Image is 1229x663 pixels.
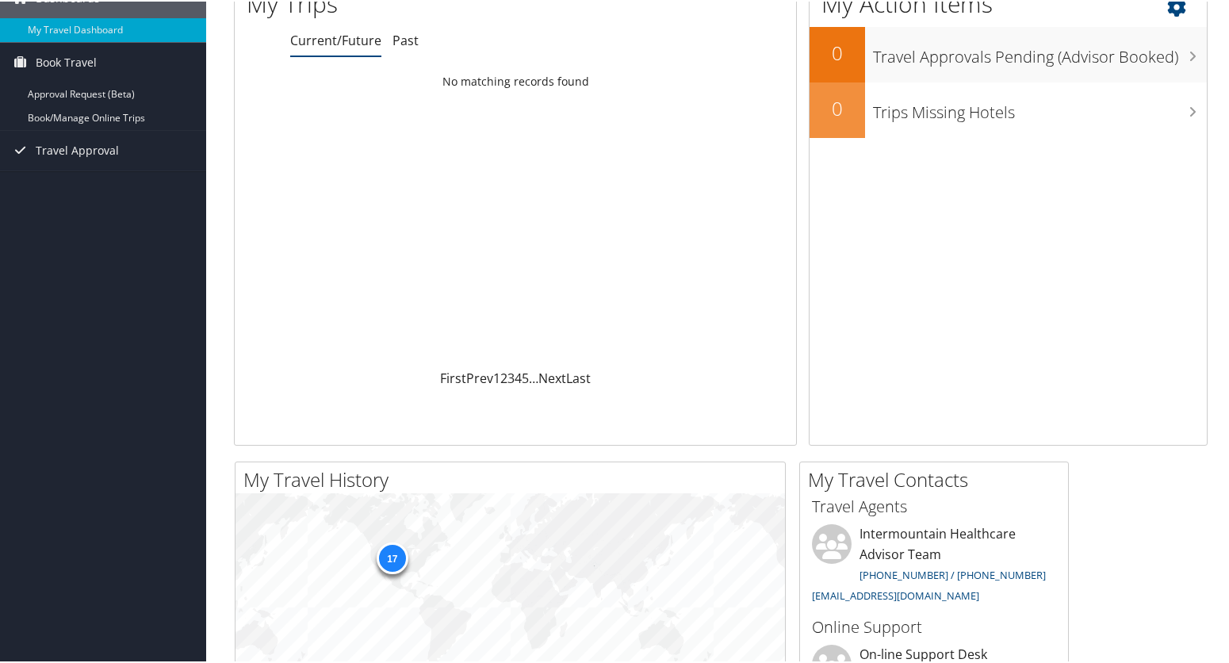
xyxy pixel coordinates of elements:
[500,368,507,385] a: 2
[860,566,1046,581] a: [PHONE_NUMBER] / [PHONE_NUMBER]
[810,81,1207,136] a: 0Trips Missing Hotels
[466,368,493,385] a: Prev
[376,541,408,573] div: 17
[873,92,1207,122] h3: Trips Missing Hotels
[808,465,1068,492] h2: My Travel Contacts
[290,30,381,48] a: Current/Future
[810,94,865,121] h2: 0
[507,368,515,385] a: 3
[804,523,1064,607] li: Intermountain Healthcare Advisor Team
[522,368,529,385] a: 5
[873,36,1207,67] h3: Travel Approvals Pending (Advisor Booked)
[243,465,785,492] h2: My Travel History
[235,66,796,94] td: No matching records found
[812,494,1056,516] h3: Travel Agents
[810,38,865,65] h2: 0
[493,368,500,385] a: 1
[810,25,1207,81] a: 0Travel Approvals Pending (Advisor Booked)
[812,587,979,601] a: [EMAIL_ADDRESS][DOMAIN_NAME]
[36,129,119,169] span: Travel Approval
[392,30,419,48] a: Past
[36,41,97,81] span: Book Travel
[440,368,466,385] a: First
[529,368,538,385] span: …
[812,615,1056,637] h3: Online Support
[566,368,591,385] a: Last
[538,368,566,385] a: Next
[515,368,522,385] a: 4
